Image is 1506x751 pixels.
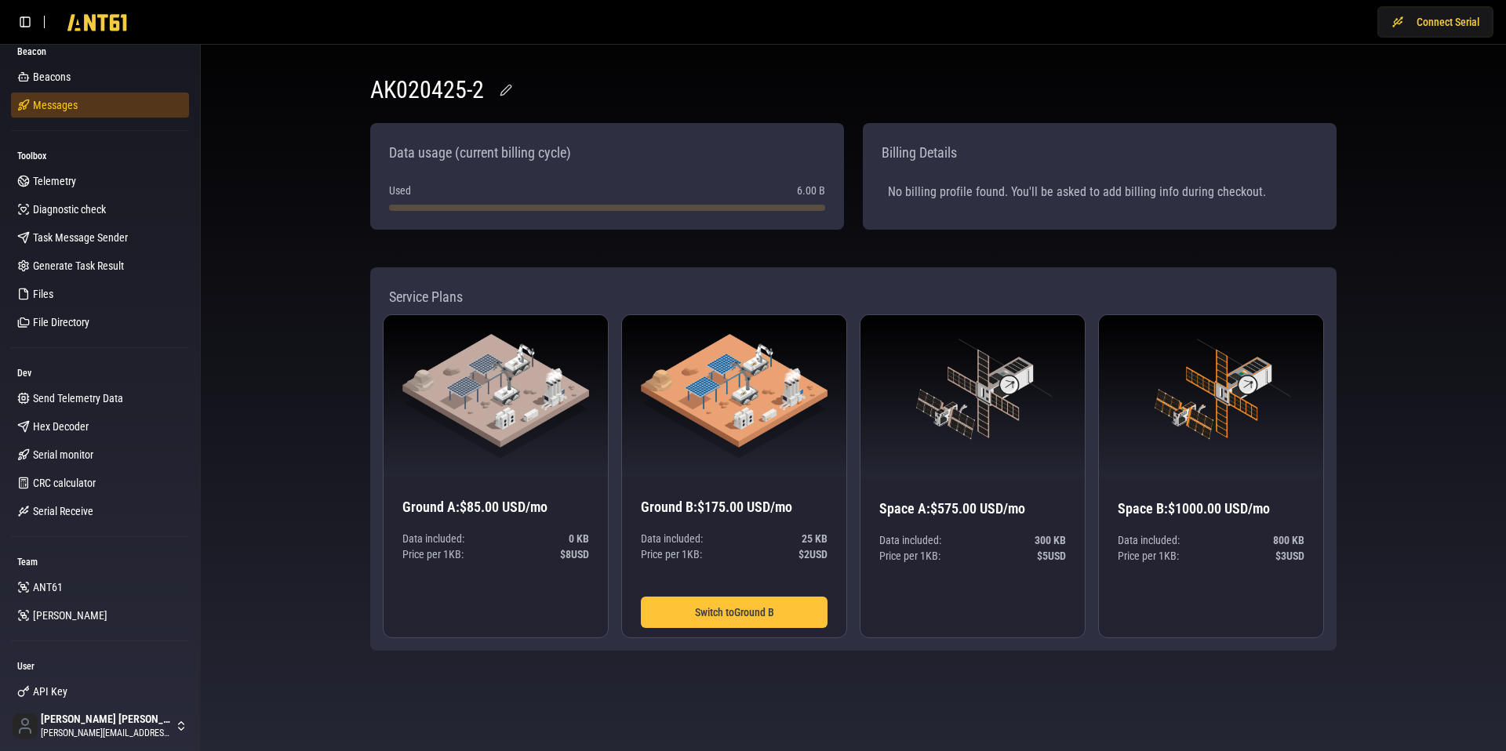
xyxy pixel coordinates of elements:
[11,654,189,679] div: User
[1037,548,1066,564] span: $ 5 USD
[33,390,123,406] span: Send Telemetry Data
[33,314,89,330] span: File Directory
[641,531,828,546] p: Data included:
[402,531,589,546] p: Data included:
[882,142,957,164] span: Billing Details
[11,575,189,600] a: ANT61
[875,170,1324,214] div: No billing profile found. You'll be asked to add billing info during checkout.
[33,684,67,699] span: API Key
[560,546,589,562] span: $ 8 USD
[33,173,76,189] span: Telemetry
[11,679,189,704] a: API Key
[11,414,189,439] a: Hex Decoder
[383,280,1324,314] div: Service Plans
[11,281,189,307] a: Files
[370,76,484,104] h1: AK020425-2
[1118,334,1304,460] img: Space B graphic
[1377,6,1493,38] button: Connect Serial
[33,258,124,274] span: Generate Task Result
[11,442,189,467] a: Serial monitor
[802,531,828,546] span: 25 KB
[798,546,828,562] span: $ 2 USD
[1275,548,1304,564] span: $ 3 USD
[33,475,96,491] span: CRC calculator
[879,334,1066,460] img: Space A graphic
[41,727,172,739] span: [PERSON_NAME][EMAIL_ADDRESS][DOMAIN_NAME]
[11,64,189,89] a: Beacons
[879,498,1066,520] h3: Space A : $575.00 USD/mo
[389,183,411,198] span: Used
[1118,532,1304,548] p: Data included:
[11,386,189,411] a: Send Telemetry Data
[11,143,189,169] div: Toolbox
[1035,532,1066,548] span: 300 KB
[41,713,172,727] span: [PERSON_NAME] [PERSON_NAME]
[11,499,189,524] a: Serial Receive
[33,201,106,217] span: Diagnostic check
[33,69,71,85] span: Beacons
[11,225,189,250] a: Task Message Sender
[1273,532,1304,548] span: 800 KB
[1118,498,1304,520] h3: Space B : $1000.00 USD/mo
[11,253,189,278] a: Generate Task Result
[1118,548,1304,564] p: Price per 1 KB :
[383,136,577,170] div: Data usage (current billing cycle)
[33,230,128,245] span: Task Message Sender
[33,286,53,302] span: Files
[569,531,589,546] span: 0 KB
[11,197,189,222] a: Diagnostic check
[11,39,189,64] div: Beacon
[879,548,1066,564] p: Price per 1 KB :
[11,550,189,575] div: Team
[11,361,189,386] div: Dev
[402,546,589,562] p: Price per 1 KB :
[641,334,828,459] img: Ground B graphic
[33,579,63,595] span: ANT61
[11,93,189,118] a: Messages
[33,419,89,434] span: Hex Decoder
[402,334,589,459] img: Ground A graphic
[402,496,589,518] h3: Ground A : $85.00 USD/mo
[11,169,189,194] a: Telemetry
[11,310,189,335] a: File Directory
[641,496,828,518] h3: Ground B : $175.00 USD/mo
[33,447,93,463] span: Serial monitor
[11,470,189,495] a: CRC calculator
[33,503,93,519] span: Serial Receive
[6,707,194,745] button: [PERSON_NAME] [PERSON_NAME][PERSON_NAME][EMAIL_ADDRESS][DOMAIN_NAME]
[641,597,828,628] button: Switch toGround B
[641,546,828,562] p: Price per 1 KB :
[797,183,825,198] span: 6.00 B
[33,97,78,113] span: Messages
[33,608,107,623] span: [PERSON_NAME]
[11,603,189,628] a: [PERSON_NAME]
[879,532,1066,548] p: Data included:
